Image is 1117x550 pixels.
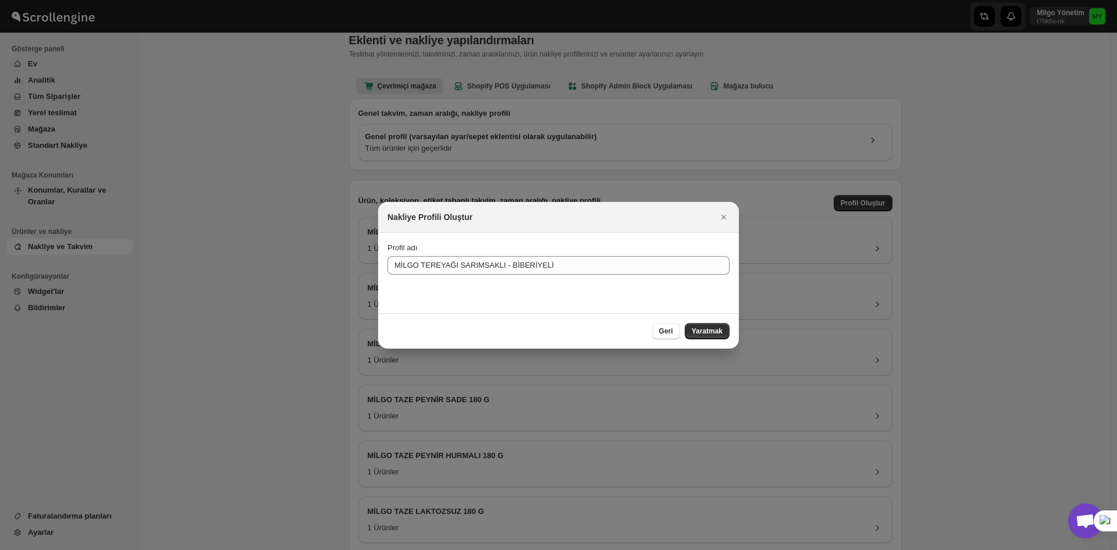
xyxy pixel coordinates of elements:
input: Profil Adını Girin [387,256,730,275]
span: Yaratmak [692,327,723,336]
h2: Nakliye Profili Oluştur [387,211,472,223]
button: Close [716,209,732,225]
button: Geri [652,323,680,339]
button: Yaratmak [685,323,730,339]
span: Geri [659,327,673,336]
span: Profil adı [387,243,417,252]
div: Açık sohbet [1068,503,1103,538]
